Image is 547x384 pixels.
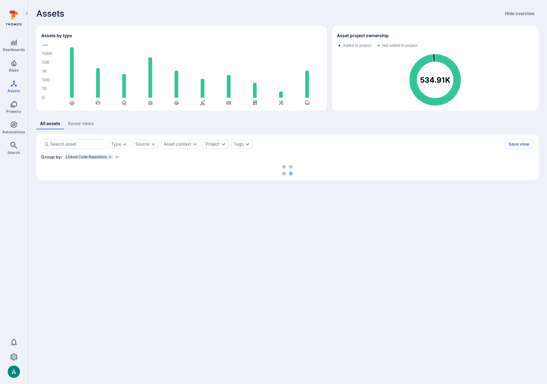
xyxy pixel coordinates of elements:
[343,43,371,48] span: Added to project
[122,142,127,147] button: Expand dropdown
[3,47,25,52] span: Dashboards
[41,165,533,175] div: loading spinner
[31,21,538,111] div: Assets overview
[151,142,156,147] button: Expand dropdown
[42,86,47,91] text: 10
[6,109,21,114] span: Projects
[337,33,389,39] h2: Asset project ownership
[42,77,50,82] text: 100
[111,142,121,147] button: Type
[382,43,417,48] span: Not added to project
[234,142,244,147] button: Tags
[505,139,533,149] button: Save view
[36,9,64,18] span: Assets
[42,51,52,56] text: 100K
[420,75,450,84] text: 534.91K
[41,154,62,160] span: Group by:
[36,118,538,129] div: assets tabs
[42,95,45,100] text: 0
[245,142,250,147] button: Expand dropdown
[206,142,220,147] button: Project
[23,10,30,17] button: Expand navigation menu
[164,142,191,147] button: Asset context
[40,120,60,127] div: All assets
[2,130,25,134] span: Automations
[50,141,103,147] input: Search asset
[25,11,29,16] i: Expand navigation menu
[41,33,72,39] h2: Assets by type
[8,366,20,378] div: Arjan Dehar
[221,142,226,147] button: Expand dropdown
[9,68,19,72] span: Risks
[7,88,20,93] span: Assets
[66,155,107,159] span: Linked Code Repository
[68,120,94,127] div: Saved views
[193,142,198,147] button: Expand dropdown
[501,9,538,18] button: Hide overview
[42,60,50,65] text: 10K
[42,42,48,47] text: 1M
[7,150,20,155] span: Search
[135,142,150,147] button: Source
[114,155,119,159] button: Expand dropdown
[8,366,20,378] img: ACg8ocLSa5mPYBaXNx3eFu_EmspyJX0laNWN7cXOFirfQ7srZveEpg=s96-c
[42,69,47,74] text: 1K
[65,155,119,159] div: grouping parameters
[282,165,293,175] img: Loading...
[65,155,113,159] div: Linked Code Repository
